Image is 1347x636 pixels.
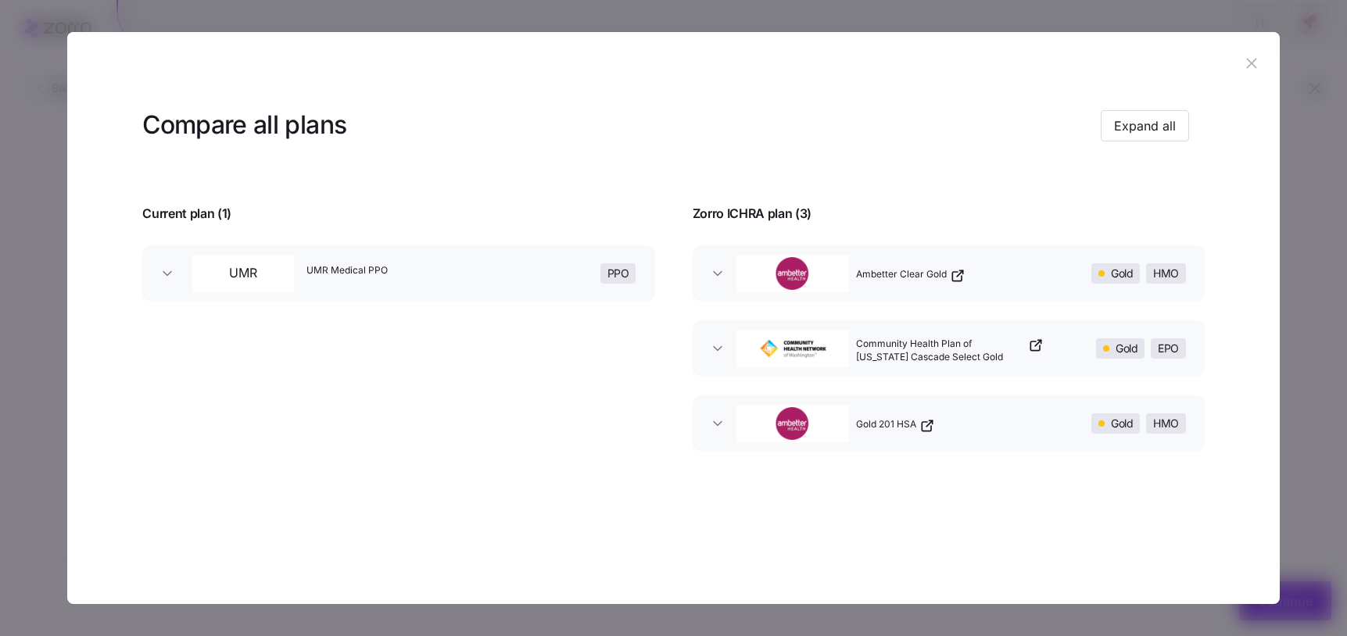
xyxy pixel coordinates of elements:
span: UMR [220,260,267,286]
span: Current plan ( 1 ) [142,204,231,223]
span: Gold [1111,264,1133,283]
span: HMO [1153,414,1179,433]
button: Community Health Network of WashingtonCommunity Health Plan of [US_STATE] Cascade Select GoldGoldEPO [693,320,1205,377]
span: Expand all [1114,116,1176,135]
button: Expand all [1101,110,1189,141]
span: Gold 201 HSA [856,418,916,431]
span: Zorro ICHRA plan ( 3 ) [693,204,812,223]
span: PPO [607,264,629,283]
img: Community Health Network of Washington [741,332,845,365]
a: Community Health Plan of [US_STATE] Cascade Select Gold [856,338,1044,364]
a: Gold 201 HSA [856,418,935,434]
span: Gold [1116,339,1137,358]
span: UMR Medical PPO [306,264,388,277]
button: AmbetterAmbetter Clear GoldGoldHMO [693,245,1205,302]
span: Ambetter Clear Gold [856,268,947,281]
a: Ambetter Clear Gold [856,268,965,284]
button: UMRUMR Medical PPOPPO [142,245,654,302]
span: Community Health Plan of [US_STATE] Cascade Select Gold [856,338,1025,364]
img: Ambetter [741,407,845,440]
img: Ambetter [741,257,845,290]
span: EPO [1158,339,1179,358]
button: AmbetterGold 201 HSAGoldHMO [693,395,1205,452]
span: HMO [1153,264,1179,283]
span: Gold [1111,414,1133,433]
h3: Compare all plans [142,108,346,143]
